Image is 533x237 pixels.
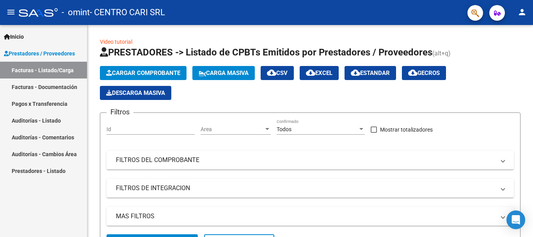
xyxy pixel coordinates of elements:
[4,32,24,41] span: Inicio
[62,4,90,21] span: - omint
[402,66,446,80] button: Gecros
[106,89,165,96] span: Descarga Masiva
[517,7,527,17] mat-icon: person
[100,47,432,58] span: PRESTADORES -> Listado de CPBTs Emitidos por Prestadores / Proveedores
[100,86,171,100] button: Descarga Masiva
[300,66,339,80] button: EXCEL
[106,69,180,77] span: Cargar Comprobante
[432,50,451,57] span: (alt+q)
[261,66,294,80] button: CSV
[351,68,360,77] mat-icon: cloud_download
[107,179,514,198] mat-expansion-panel-header: FILTROS DE INTEGRACION
[6,7,16,17] mat-icon: menu
[192,66,255,80] button: Carga Masiva
[277,126,291,132] span: Todos
[107,151,514,169] mat-expansion-panel-header: FILTROS DEL COMPROBANTE
[107,107,133,118] h3: Filtros
[201,126,264,133] span: Area
[408,68,418,77] mat-icon: cloud_download
[306,68,315,77] mat-icon: cloud_download
[345,66,396,80] button: Estandar
[408,69,440,77] span: Gecros
[116,156,495,164] mat-panel-title: FILTROS DEL COMPROBANTE
[351,69,390,77] span: Estandar
[116,212,495,221] mat-panel-title: MAS FILTROS
[4,49,75,58] span: Prestadores / Proveedores
[107,207,514,226] mat-expansion-panel-header: MAS FILTROS
[90,4,165,21] span: - CENTRO CARI SRL
[100,39,132,45] a: Video tutorial
[506,210,525,229] div: Open Intercom Messenger
[306,69,332,77] span: EXCEL
[199,69,249,77] span: Carga Masiva
[100,66,187,80] button: Cargar Comprobante
[100,86,171,100] app-download-masive: Descarga masiva de comprobantes (adjuntos)
[380,125,433,134] span: Mostrar totalizadores
[267,68,276,77] mat-icon: cloud_download
[116,184,495,192] mat-panel-title: FILTROS DE INTEGRACION
[267,69,288,77] span: CSV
